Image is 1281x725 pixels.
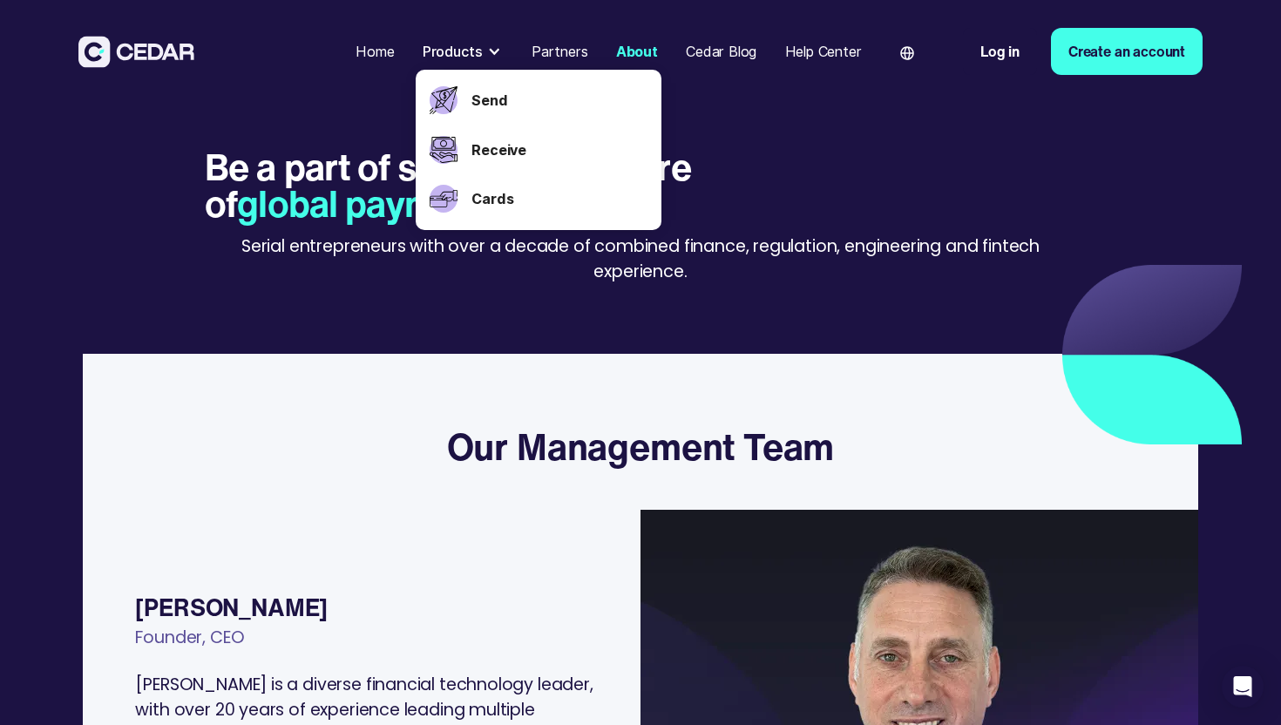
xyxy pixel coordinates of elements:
a: Receive [471,139,647,160]
div: Help Center [785,41,862,62]
div: Log in [980,41,1020,62]
p: Serial entrepreneurs with over a decade of combined finance, regulation, engineering and fintech ... [205,234,1076,284]
div: Founder, CEO [135,625,605,671]
div: Cedar Blog [686,41,756,62]
div: Home [356,41,394,62]
a: Cedar Blog [679,32,763,71]
img: world icon [900,46,914,60]
a: Partners [525,32,595,71]
h3: Our Management Team [447,424,835,468]
div: Products [423,41,483,62]
a: Log in [963,28,1037,75]
a: Cards [471,188,647,209]
a: Home [349,32,401,71]
a: About [609,32,665,71]
div: [PERSON_NAME] [135,590,605,625]
a: Send [471,90,647,111]
div: About [616,41,658,62]
div: Partners [532,41,588,62]
div: Products [416,34,511,69]
div: Open Intercom Messenger [1222,666,1264,708]
span: global payments [237,176,505,230]
h1: Be a part of shaping the future of [205,149,728,222]
a: Help Center [778,32,869,71]
a: Create an account [1051,28,1203,75]
nav: Products [416,70,661,230]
